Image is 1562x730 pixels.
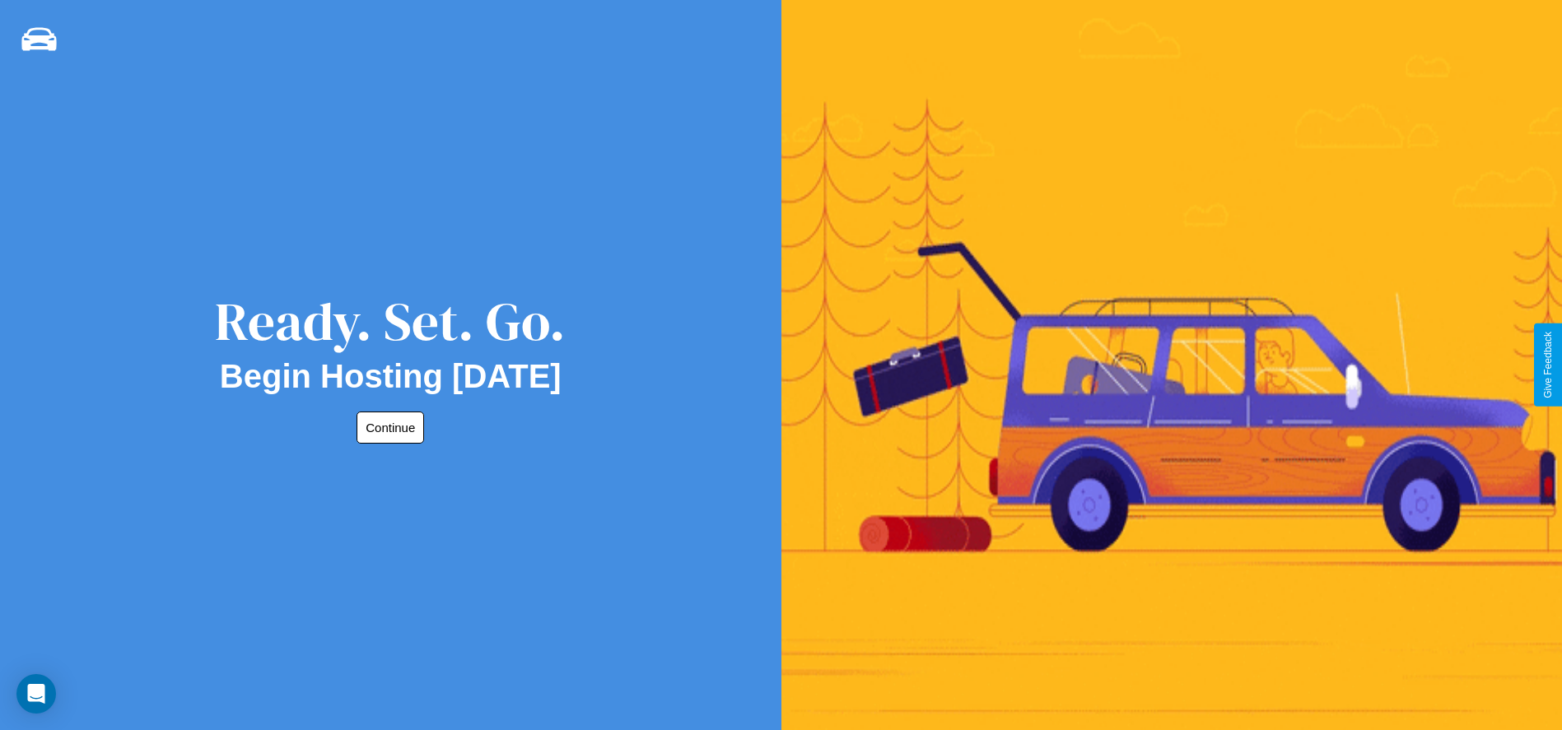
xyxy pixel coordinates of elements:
button: Continue [357,411,424,444]
div: Open Intercom Messenger [16,674,56,714]
div: Ready. Set. Go. [215,285,566,358]
div: Give Feedback [1542,332,1554,398]
h2: Begin Hosting [DATE] [220,358,562,395]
